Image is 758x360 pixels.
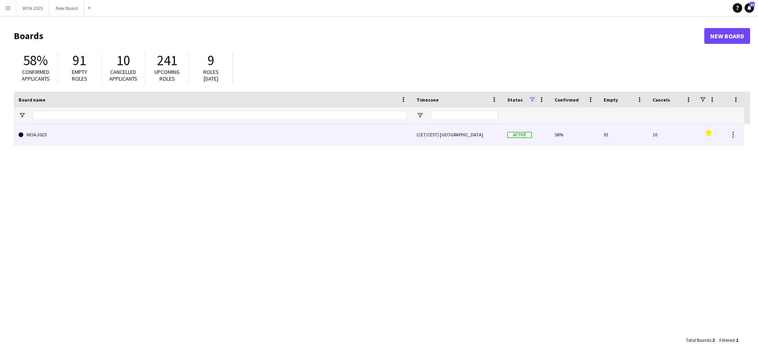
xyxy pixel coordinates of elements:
[704,28,750,44] a: New Board
[745,3,754,13] a: 10
[736,337,738,343] span: 1
[712,337,715,343] span: 2
[719,332,738,348] div: :
[19,112,26,119] button: Open Filter Menu
[49,0,84,16] button: New Board
[604,97,618,103] span: Empty
[749,2,755,7] span: 10
[653,97,670,103] span: Cancels
[686,332,715,348] div: :
[19,97,45,103] span: Board name
[412,124,503,145] div: (CET/CEST) [GEOGRAPHIC_DATA]
[109,68,137,82] span: Cancelled applicants
[203,68,219,82] span: Roles [DATE]
[507,132,532,138] span: Active
[72,68,87,82] span: Empty roles
[23,52,48,69] span: 58%
[550,124,599,145] div: 58%
[431,111,498,120] input: Timezone Filter Input
[719,337,735,343] span: Filtered
[33,111,407,120] input: Board name Filter Input
[417,97,439,103] span: Timezone
[16,0,49,16] button: WOA 2025
[73,52,86,69] span: 91
[157,52,177,69] span: 241
[555,97,579,103] span: Confirmed
[208,52,214,69] span: 9
[599,124,648,145] div: 91
[22,68,50,82] span: Confirmed applicants
[686,337,711,343] span: Total Boards
[14,30,704,42] h1: Boards
[116,52,130,69] span: 10
[648,124,697,145] div: 10
[507,97,523,103] span: Status
[154,68,180,82] span: Upcoming roles
[19,124,407,146] a: WOA 2025
[417,112,424,119] button: Open Filter Menu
